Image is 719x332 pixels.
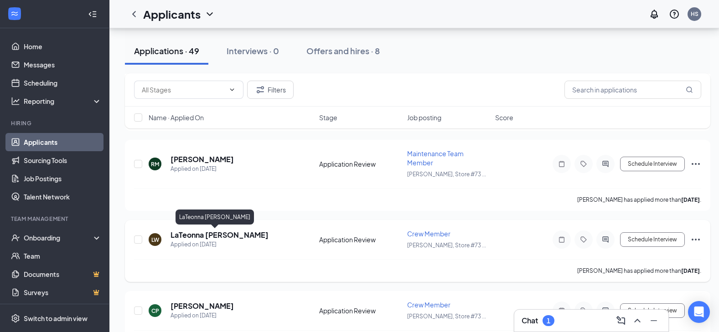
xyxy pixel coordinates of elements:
div: Application Review [319,235,402,244]
div: Offers and hires · 8 [306,45,380,56]
a: Applicants [24,133,102,151]
h5: [PERSON_NAME] [171,154,234,164]
svg: Notifications [649,9,660,20]
h5: LaTeonna [PERSON_NAME] [171,230,269,240]
span: Maintenance Team Member [407,149,464,167]
a: SurveysCrown [24,283,102,301]
svg: MagnifyingGlass [686,86,693,93]
button: Schedule Interview [620,303,685,318]
button: ChevronUp [630,313,645,328]
a: Talent Network [24,188,102,206]
svg: Tag [578,236,589,243]
div: Open Intercom Messenger [688,301,710,323]
svg: Note [556,160,567,168]
h5: [PERSON_NAME] [171,301,234,311]
a: DocumentsCrown [24,265,102,283]
b: [DATE] [681,267,700,274]
input: Search in applications [564,81,701,99]
span: Crew Member [407,230,450,238]
svg: Settings [11,314,20,323]
span: [PERSON_NAME], Store #73 ... [407,242,486,249]
svg: ChevronLeft [129,9,140,20]
div: Interviews · 0 [227,45,279,56]
div: Applied on [DATE] [171,240,269,249]
a: Sourcing Tools [24,151,102,169]
svg: Note [556,236,567,243]
svg: ActiveChat [600,160,611,168]
svg: ActiveChat [600,236,611,243]
div: Reporting [24,97,102,106]
svg: ActiveChat [600,307,611,314]
span: Stage [319,113,337,122]
div: RM [151,160,159,168]
span: Name · Applied On [149,113,204,122]
svg: Ellipses [690,234,701,245]
svg: Minimize [648,315,659,326]
svg: Tag [578,160,589,168]
div: Applied on [DATE] [171,164,234,174]
div: Application Review [319,159,402,169]
input: All Stages [142,85,225,95]
p: [PERSON_NAME] has applied more than . [577,196,701,204]
button: Schedule Interview [620,157,685,171]
a: Home [24,37,102,56]
svg: ChevronDown [204,9,215,20]
svg: UserCheck [11,233,20,242]
div: Hiring [11,119,100,127]
svg: WorkstreamLogo [10,9,19,18]
span: [PERSON_NAME], Store #73 ... [407,313,486,320]
a: Job Postings [24,169,102,188]
button: ComposeMessage [614,313,628,328]
svg: Ellipses [690,158,701,169]
div: LaTeonna [PERSON_NAME] [176,209,254,225]
div: Team Management [11,215,100,223]
a: Scheduling [24,74,102,92]
button: Schedule Interview [620,232,685,247]
svg: ChevronDown [228,86,236,93]
div: Switch to admin view [24,314,88,323]
b: [DATE] [681,196,700,203]
svg: Note [556,307,567,314]
span: Score [495,113,513,122]
span: Job posting [407,113,441,122]
div: Applications · 49 [134,45,199,56]
p: [PERSON_NAME] has applied more than . [577,267,701,275]
div: LW [151,236,159,244]
svg: Analysis [11,97,20,106]
svg: Filter [255,84,266,95]
svg: Tag [578,307,589,314]
button: Minimize [647,313,661,328]
h3: Chat [522,316,538,326]
div: HS [691,10,698,18]
div: 1 [547,317,550,325]
h1: Applicants [143,6,201,22]
span: [PERSON_NAME], Store #73 ... [407,171,486,178]
div: Applied on [DATE] [171,311,234,320]
a: Messages [24,56,102,74]
svg: ComposeMessage [616,315,626,326]
span: Crew Member [407,301,450,309]
svg: Collapse [88,10,97,19]
a: Team [24,247,102,265]
svg: QuestionInfo [669,9,680,20]
div: Onboarding [24,233,94,242]
svg: ChevronUp [632,315,643,326]
div: Application Review [319,306,402,315]
button: Filter Filters [247,81,294,99]
div: CP [151,307,159,315]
